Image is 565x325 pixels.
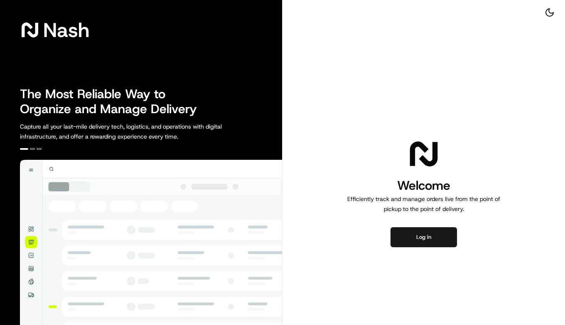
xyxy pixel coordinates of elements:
[20,122,259,141] p: Capture all your last-mile delivery tech, logistics, and operations with digital infrastructure, ...
[20,87,206,117] h2: The Most Reliable Way to Organize and Manage Delivery
[43,22,89,38] span: Nash
[344,194,504,214] p: Efficiently track and manage orders live from the point of pickup to the point of delivery.
[391,227,457,247] button: Log in
[344,177,504,194] h1: Welcome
